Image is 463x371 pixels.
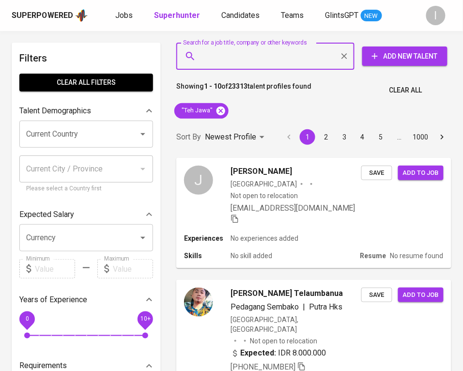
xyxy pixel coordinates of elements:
[398,288,444,303] button: Add to job
[389,84,422,96] span: Clear All
[360,251,386,261] p: Resume
[231,166,292,177] span: [PERSON_NAME]
[231,348,326,359] div: IDR 8.000.000
[19,290,153,309] div: Years of Experience
[434,129,450,145] button: Go to next page
[281,11,304,20] span: Teams
[184,166,213,195] div: J
[410,129,432,145] button: Go to page 1000
[373,129,389,145] button: Go to page 5
[205,131,256,143] p: Newest Profile
[184,251,231,261] p: Skills
[184,288,213,317] img: 4d3c8133-b3ac-4141-8c0b-914377a4fb7d.jpg
[204,82,221,90] b: 1 - 10
[176,158,451,268] a: J[PERSON_NAME][GEOGRAPHIC_DATA]Not open to relocation[EMAIL_ADDRESS][DOMAIN_NAME] SaveAdd to jobE...
[386,81,426,99] button: Clear All
[366,168,387,179] span: Save
[115,11,133,20] span: Jobs
[361,166,392,181] button: Save
[26,184,146,194] p: Please select a Country first
[392,132,407,142] div: …
[35,259,75,278] input: Value
[19,50,153,66] h6: Filters
[228,82,247,90] b: 23313
[176,131,201,143] p: Sort By
[366,290,387,301] span: Save
[398,166,444,181] button: Add to job
[136,231,150,245] button: Open
[176,81,311,99] p: Showing of talent profiles found
[361,288,392,303] button: Save
[184,233,231,243] p: Experiences
[318,129,334,145] button: Go to page 2
[136,127,150,141] button: Open
[113,259,153,278] input: Value
[115,10,135,22] a: Jobs
[19,74,153,92] button: Clear All filters
[281,10,306,22] a: Teams
[154,10,202,22] a: Superhunter
[280,129,451,145] nav: pagination navigation
[19,205,153,224] div: Expected Salary
[174,106,218,115] span: "Teh Jawa"
[231,233,298,243] p: No experiences added
[12,10,73,21] div: Superpowered
[362,46,448,66] button: Add New Talent
[27,77,145,89] span: Clear All filters
[325,11,359,20] span: GlintsGPT
[309,302,342,311] span: Putra Hks
[303,301,305,313] span: |
[426,6,446,25] div: I
[390,251,444,261] p: No resume found
[338,49,351,63] button: Clear
[19,209,74,220] p: Expected Salary
[403,168,439,179] span: Add to job
[221,10,262,22] a: Candidates
[231,191,298,201] p: Not open to relocation
[221,11,260,20] span: Candidates
[25,316,29,323] span: 0
[355,129,370,145] button: Go to page 4
[250,336,317,346] p: Not open to relocation
[231,288,343,299] span: [PERSON_NAME] Telaumbanua
[231,251,272,261] p: No skill added
[300,129,315,145] button: page 1
[19,294,87,306] p: Years of Experience
[19,101,153,121] div: Talent Demographics
[154,11,200,20] b: Superhunter
[174,103,229,119] div: "Teh Jawa"
[12,8,88,23] a: Superpoweredapp logo
[231,302,299,311] span: Pedagang Sembako
[325,10,382,22] a: GlintsGPT NEW
[403,290,439,301] span: Add to job
[75,8,88,23] img: app logo
[370,50,440,62] span: Add New Talent
[231,315,361,334] div: [GEOGRAPHIC_DATA], [GEOGRAPHIC_DATA]
[361,11,382,21] span: NEW
[231,179,297,189] div: [GEOGRAPHIC_DATA]
[240,348,276,359] b: Expected:
[205,128,268,146] div: Newest Profile
[19,105,91,117] p: Talent Demographics
[140,316,150,323] span: 10+
[231,203,355,213] span: [EMAIL_ADDRESS][DOMAIN_NAME]
[337,129,352,145] button: Go to page 3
